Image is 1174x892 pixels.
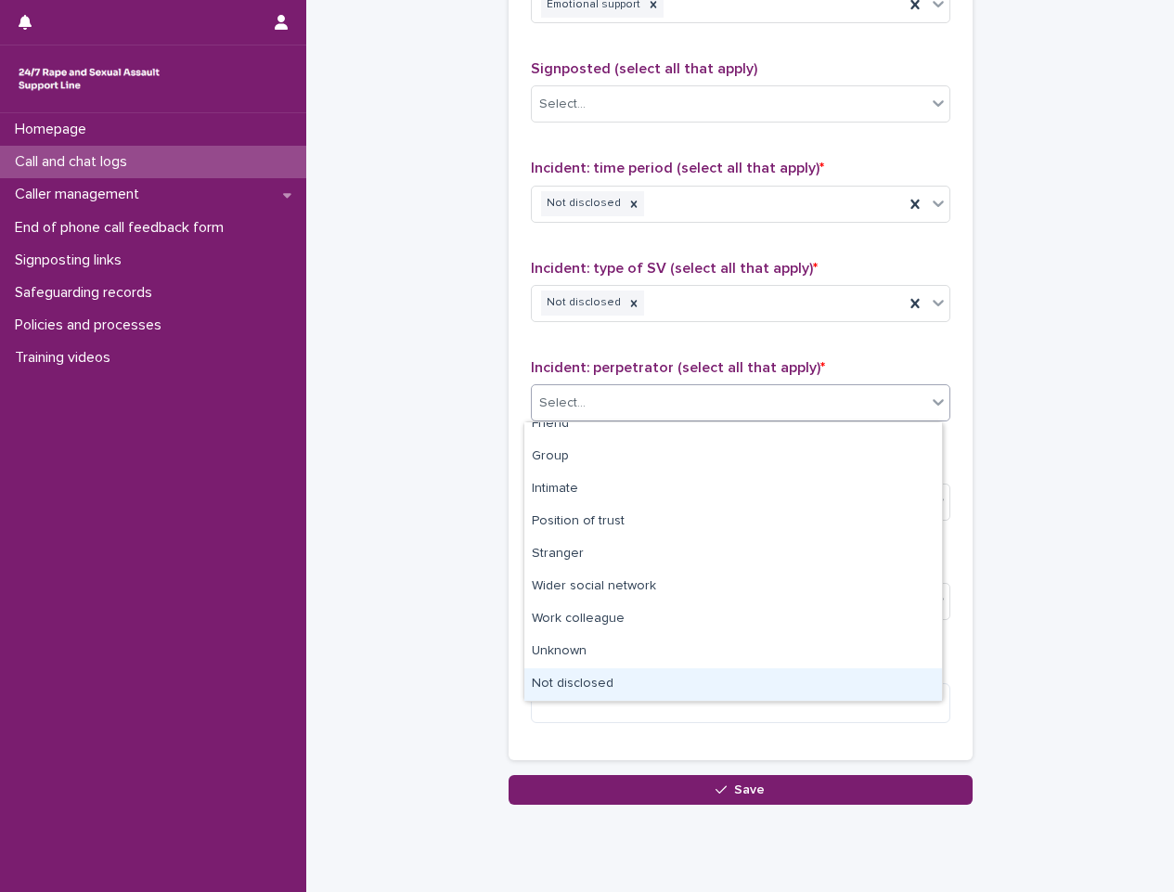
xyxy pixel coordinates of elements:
[734,783,765,796] span: Save
[531,161,824,175] span: Incident: time period (select all that apply)
[531,360,825,375] span: Incident: perpetrator (select all that apply)
[7,219,239,237] p: End of phone call feedback form
[7,252,136,269] p: Signposting links
[524,408,942,441] div: Friend
[524,571,942,603] div: Wider social network
[524,603,942,636] div: Work colleague
[7,317,176,334] p: Policies and processes
[7,153,142,171] p: Call and chat logs
[7,121,101,138] p: Homepage
[539,394,586,413] div: Select...
[15,60,163,97] img: rhQMoQhaT3yELyF149Cw
[509,775,973,805] button: Save
[524,668,942,701] div: Not disclosed
[524,636,942,668] div: Unknown
[531,261,818,276] span: Incident: type of SV (select all that apply)
[531,61,757,76] span: Signposted (select all that apply)
[524,473,942,506] div: Intimate
[524,538,942,571] div: Stranger
[541,191,624,216] div: Not disclosed
[539,95,586,114] div: Select...
[7,186,154,203] p: Caller management
[541,291,624,316] div: Not disclosed
[524,506,942,538] div: Position of trust
[524,441,942,473] div: Group
[7,349,125,367] p: Training videos
[7,284,167,302] p: Safeguarding records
